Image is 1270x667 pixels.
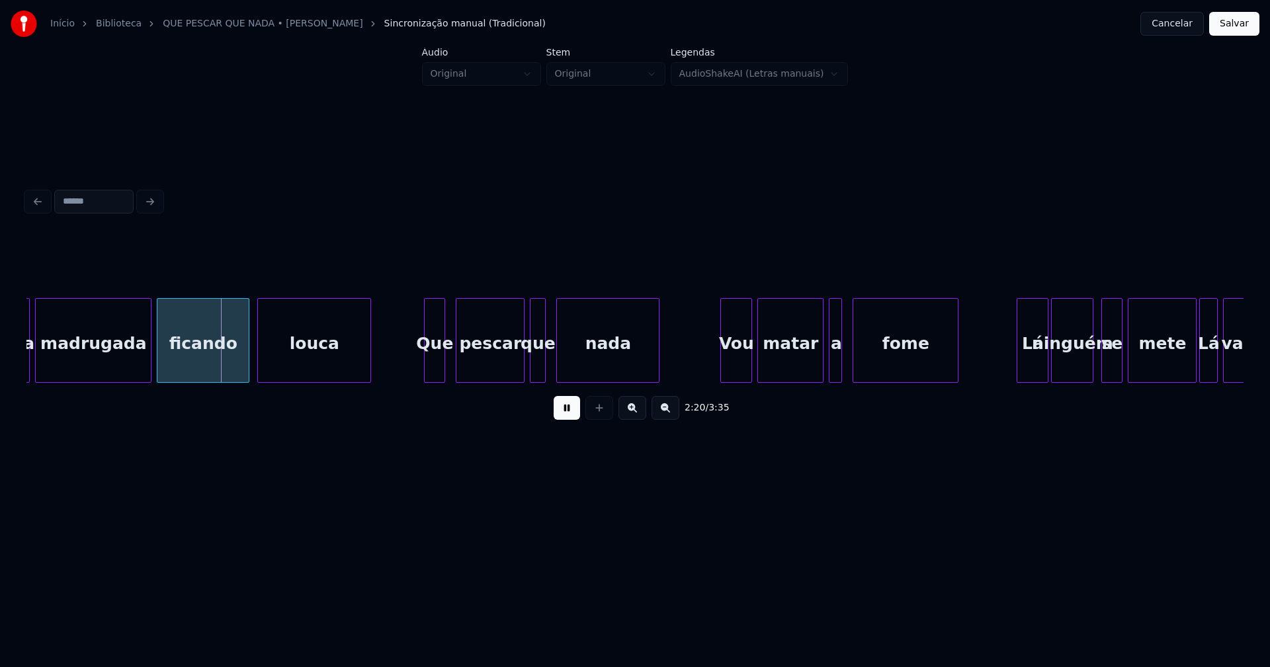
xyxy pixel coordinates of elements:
[685,401,716,414] div: /
[671,48,849,57] label: Legendas
[708,401,729,414] span: 3:35
[96,17,142,30] a: Biblioteca
[1140,12,1204,36] button: Cancelar
[163,17,362,30] a: QUE PESCAR QUE NADA • [PERSON_NAME]
[685,401,705,414] span: 2:20
[1209,12,1259,36] button: Salvar
[11,11,37,37] img: youka
[50,17,75,30] a: Início
[50,17,546,30] nav: breadcrumb
[384,17,546,30] span: Sincronização manual (Tradicional)
[546,48,665,57] label: Stem
[422,48,541,57] label: Áudio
